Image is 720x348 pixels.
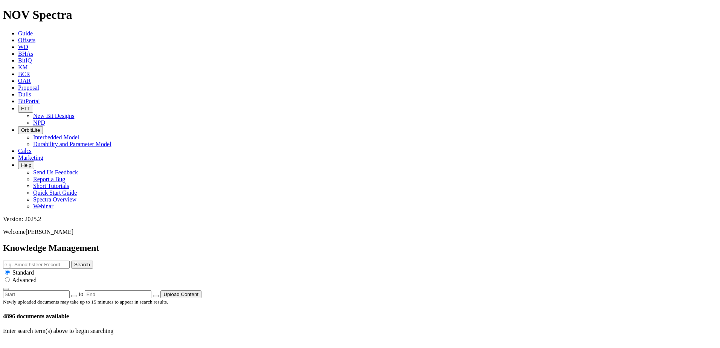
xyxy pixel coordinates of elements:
a: Send Us Feedback [33,169,78,176]
a: Durability and Parameter Model [33,141,111,147]
h1: NOV Spectra [3,8,717,22]
a: Offsets [18,37,35,43]
a: Interbedded Model [33,134,79,140]
input: e.g. Smoothsteer Record [3,261,70,269]
a: Dulls [18,91,31,98]
a: BitPortal [18,98,40,104]
span: Help [21,162,31,168]
a: BitIQ [18,57,32,64]
span: Advanced [12,277,37,283]
a: KM [18,64,28,70]
a: BHAs [18,50,33,57]
a: Proposal [18,84,39,91]
span: [PERSON_NAME] [26,229,73,235]
a: BCR [18,71,30,77]
a: Webinar [33,203,53,209]
a: NPD [33,119,45,126]
input: Start [3,290,70,298]
div: Version: 2025.2 [3,216,717,223]
a: Short Tutorials [33,183,69,189]
button: Upload Content [160,290,201,298]
input: End [85,290,151,298]
p: Welcome [3,229,717,235]
span: to [79,291,83,297]
p: Enter search term(s) above to begin searching [3,328,717,334]
a: WD [18,44,28,50]
a: Spectra Overview [33,196,76,203]
a: OAR [18,78,31,84]
a: Guide [18,30,33,37]
a: Calcs [18,148,32,154]
small: Newly uploaded documents may take up to 15 minutes to appear in search results. [3,299,168,305]
h4: 4896 documents available [3,313,717,320]
button: FTT [18,105,33,113]
a: Quick Start Guide [33,189,77,196]
button: Help [18,161,34,169]
a: Marketing [18,154,43,161]
span: OrbitLite [21,127,40,133]
a: Report a Bug [33,176,65,182]
button: Search [71,261,93,269]
a: New Bit Designs [33,113,74,119]
span: Standard [12,269,34,276]
button: OrbitLite [18,126,43,134]
h2: Knowledge Management [3,243,717,253]
span: FTT [21,106,30,111]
